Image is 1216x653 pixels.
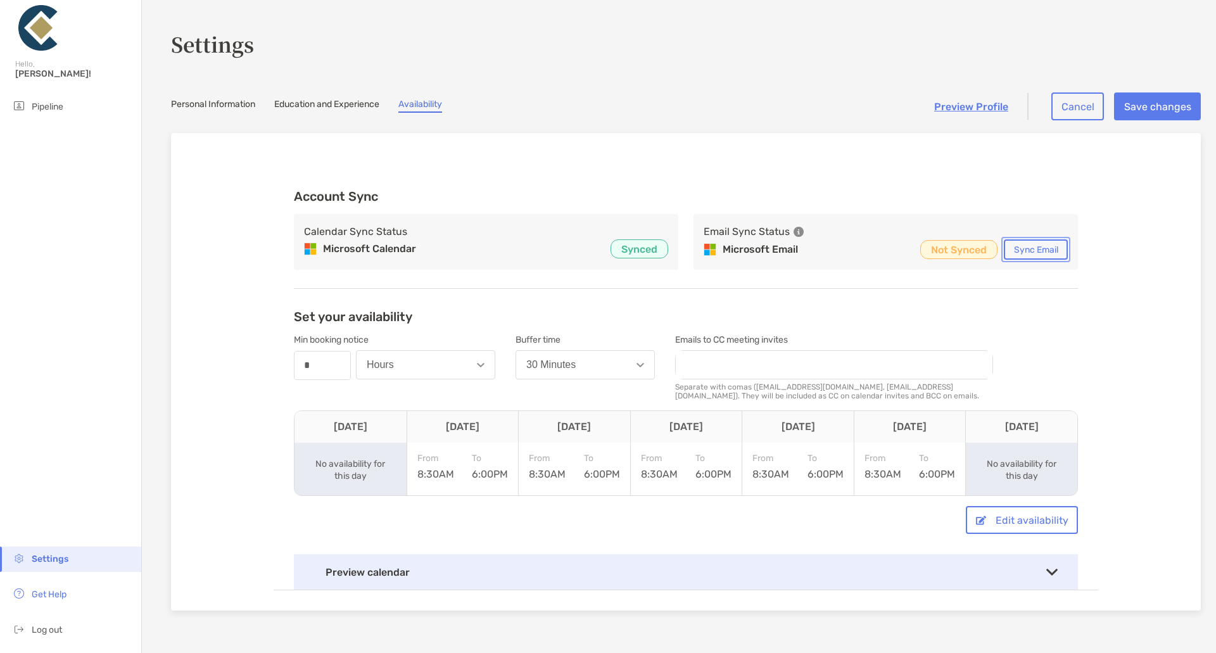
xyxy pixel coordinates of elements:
div: Preview calendar [294,554,1078,590]
span: Log out [32,624,62,635]
th: [DATE] [965,411,1077,443]
img: button icon [976,516,986,525]
img: Toggle [1046,569,1058,576]
button: Hours [356,350,495,379]
div: Hours [367,359,394,371]
h3: Account Sync [294,189,1078,204]
div: 8:30AM [529,453,566,480]
span: To [807,453,844,464]
div: 6:00PM [584,453,620,480]
div: 6:00PM [472,453,508,480]
img: settings icon [11,550,27,566]
span: From [529,453,566,464]
th: [DATE] [630,411,742,443]
th: [DATE] [854,411,966,443]
h3: Settings [171,29,1201,58]
div: No availability for this day [312,458,389,482]
a: Education and Experience [274,99,379,113]
div: No availability for this day [983,458,1060,482]
div: 30 Minutes [526,359,576,371]
img: get-help icon [11,586,27,601]
div: Buffer time [516,334,655,345]
span: To [695,453,731,464]
span: Pipeline [32,101,63,112]
span: To [584,453,620,464]
button: Sync Email [1004,239,1068,260]
p: Not Synced [931,242,987,258]
th: [DATE] [294,411,407,443]
span: Get Help [32,589,66,600]
span: Settings [32,554,68,564]
img: pipeline icon [11,98,27,113]
div: 8:30AM [752,453,789,480]
span: [PERSON_NAME]! [15,68,134,79]
th: [DATE] [407,411,519,443]
div: 6:00PM [807,453,844,480]
div: Separate with comas ([EMAIL_ADDRESS][DOMAIN_NAME], [EMAIL_ADDRESS][DOMAIN_NAME]). They will be in... [675,383,993,400]
span: From [864,453,901,464]
button: Edit availability [966,506,1078,534]
th: [DATE] [518,411,630,443]
img: Microsoft Email [704,243,716,256]
div: 8:30AM [417,453,454,480]
span: To [919,453,955,464]
div: 8:30AM [864,453,901,480]
span: From [417,453,454,464]
th: [DATE] [742,411,854,443]
div: Min booking notice [294,334,495,345]
button: 30 Minutes [516,350,655,379]
a: Preview Profile [934,101,1008,113]
div: 8:30AM [641,453,678,480]
span: From [752,453,789,464]
img: Open dropdown arrow [636,363,644,367]
div: 6:00PM [919,453,955,480]
div: Emails to CC meeting invites [675,334,992,345]
p: Microsoft Email [723,242,798,257]
a: Personal Information [171,99,255,113]
button: Cancel [1051,92,1104,120]
a: Availability [398,99,442,113]
span: From [641,453,678,464]
h3: Calendar Sync Status [304,224,407,239]
div: 6:00PM [695,453,731,480]
span: To [472,453,508,464]
p: Synced [621,241,657,257]
button: Save changes [1114,92,1201,120]
h2: Set your availability [294,309,412,324]
p: Microsoft Calendar [323,241,416,257]
img: Zoe Logo [15,5,61,51]
img: Open dropdown arrow [477,363,484,367]
img: logout icon [11,621,27,637]
h3: Email Sync Status [704,224,790,239]
img: Microsoft Calendar [304,243,317,255]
